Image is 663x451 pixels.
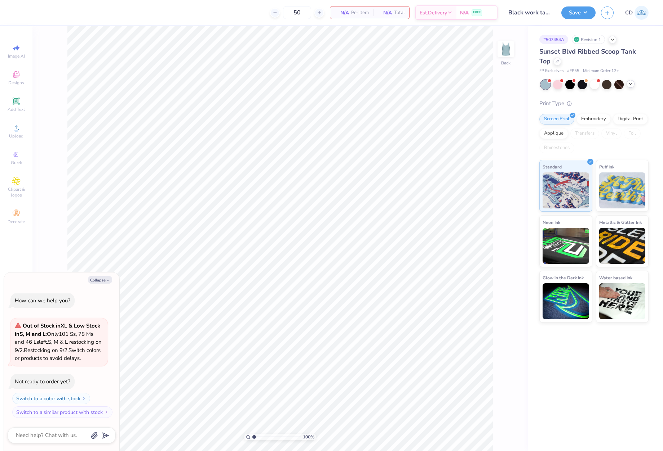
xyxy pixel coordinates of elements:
div: Digital Print [613,114,648,125]
span: Add Text [8,107,25,112]
span: Image AI [8,53,25,59]
button: Switch to a similar product with stock [12,406,112,418]
div: Revision 1 [572,35,605,44]
div: Foil [624,128,641,139]
div: Applique [539,128,568,139]
a: CD [625,6,649,20]
span: Metallic & Glitter Ink [599,218,642,226]
span: FREE [473,10,481,15]
strong: Out of Stock in XL [23,322,68,329]
span: Only 101 Ss, 78 Ms and 46 Ls left. S, M & L restocking on 9/2. Restocking on 9/2. Switch colors o... [15,322,102,362]
button: Save [561,6,596,19]
div: # 507454A [539,35,568,44]
span: Sunset Blvd Ribbed Scoop Tank Top [539,47,636,66]
span: Est. Delivery [420,9,447,17]
span: Per Item [351,9,369,17]
span: Minimum Order: 12 + [583,68,619,74]
div: How can we help you? [15,297,70,304]
span: Puff Ink [599,163,614,171]
img: Puff Ink [599,172,646,208]
span: Total [394,9,405,17]
span: Water based Ink [599,274,632,281]
span: Designs [8,80,24,86]
span: Glow in the Dark Ink [543,274,584,281]
img: Switch to a similar product with stock [104,410,109,414]
img: Standard [543,172,589,208]
div: Embroidery [576,114,611,125]
img: Glow in the Dark Ink [543,283,589,319]
div: Transfers [570,128,599,139]
input: Untitled Design [503,5,556,20]
span: Greek [11,160,22,166]
img: Cedric Diasanta [635,6,649,20]
span: CD [625,9,633,17]
img: Neon Ink [543,228,589,264]
span: FP Exclusives [539,68,563,74]
span: Clipart & logos [4,186,29,198]
div: Not ready to order yet? [15,378,70,385]
div: Back [501,60,510,66]
div: Rhinestones [539,143,574,153]
strong: & Low Stock in S, M and L : [15,322,100,338]
img: Switch to a color with stock [82,396,86,401]
img: Metallic & Glitter Ink [599,228,646,264]
span: Decorate [8,219,25,225]
div: Print Type [539,99,649,108]
span: 100 % [303,434,314,440]
input: – – [283,6,311,19]
span: Upload [9,133,23,139]
button: Collapse [88,276,112,284]
span: N/A [335,9,349,17]
span: # FP55 [567,68,579,74]
span: Neon Ink [543,218,560,226]
span: Standard [543,163,562,171]
span: N/A [460,9,469,17]
img: Back [499,42,513,56]
img: Water based Ink [599,283,646,319]
div: Screen Print [539,114,574,125]
span: N/A [377,9,392,17]
div: Vinyl [601,128,622,139]
button: Switch to a color with stock [12,393,90,404]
